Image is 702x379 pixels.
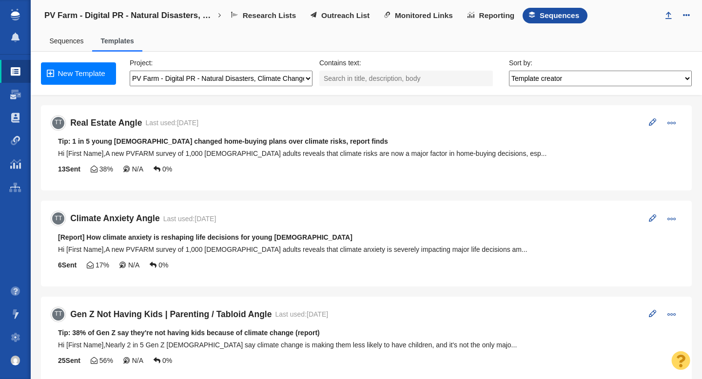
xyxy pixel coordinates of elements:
[58,261,62,269] span: 6
[243,11,296,20] span: Research Lists
[58,165,80,173] strong: Sent
[58,357,66,364] span: 25
[145,118,198,127] div: Last used:
[540,11,579,20] span: Sequences
[48,209,68,228] span: TT
[132,165,143,173] span: N/A
[44,11,215,20] h4: PV Farm - Digital PR - Natural Disasters, Climate Change, Eco-Anxiety, and Consumer Behavior
[58,165,66,173] span: 13
[523,8,587,23] a: Sequences
[158,261,168,269] span: 0%
[58,341,675,349] div: Hi [First Name],Nearly 2 in 5 Gen Z [DEMOGRAPHIC_DATA] say climate change is making them less lik...
[162,165,172,173] span: 0%
[58,329,320,337] span: Tip: 38% of Gen Z say they're not having kids because of climate change (report)
[58,149,675,158] div: Hi [First Name],A new PVFARM survey of 1,000 [DEMOGRAPHIC_DATA] adults reveals that climate risks...
[48,305,68,324] span: TT
[304,8,378,23] a: Outreach List
[225,8,304,23] a: Research Lists
[58,261,77,269] strong: Sent
[321,11,370,20] span: Outreach List
[99,357,113,364] span: 56%
[479,11,515,20] span: Reporting
[319,71,493,86] input: Search in title, description, body
[70,309,275,320] h5: Gen Z Not Having Kids | Parenting / Tabloid Angle
[128,261,139,269] span: N/A
[58,137,388,145] span: Tip: 1 in 5 young [DEMOGRAPHIC_DATA] changed home-buying plans over climate risks, report finds
[461,8,523,23] a: Reporting
[395,11,453,20] span: Monitored Links
[58,356,80,365] strong: Sent
[275,310,328,319] div: Last used:
[307,310,328,318] span: [DATE]
[11,356,20,365] img: 8a21b1a12a7554901d364e890baed237
[509,58,532,67] label: Sort by:
[58,233,352,241] span: [Report] How climate anxiety is reshaping life decisions for young [DEMOGRAPHIC_DATA]
[163,214,216,223] div: Last used:
[378,8,461,23] a: Monitored Links
[70,118,145,128] h5: Real Estate Angle
[132,357,143,364] span: N/A
[70,213,163,224] h5: Climate Anxiety Angle
[41,62,116,85] a: New Template
[162,357,172,364] span: 0%
[319,58,361,67] label: Contains text:
[101,37,134,45] a: Templates
[58,245,675,254] div: Hi [First Name],A new PVFARM survey of 1,000 [DEMOGRAPHIC_DATA] adults reveals that climate anxie...
[11,9,19,20] img: buzzstream_logo_iconsimple.png
[99,165,113,173] span: 38%
[48,114,68,133] span: TT
[195,215,216,223] span: [DATE]
[50,37,84,45] a: Sequences
[130,58,153,67] label: Project:
[96,261,109,269] span: 17%
[177,119,198,127] span: [DATE]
